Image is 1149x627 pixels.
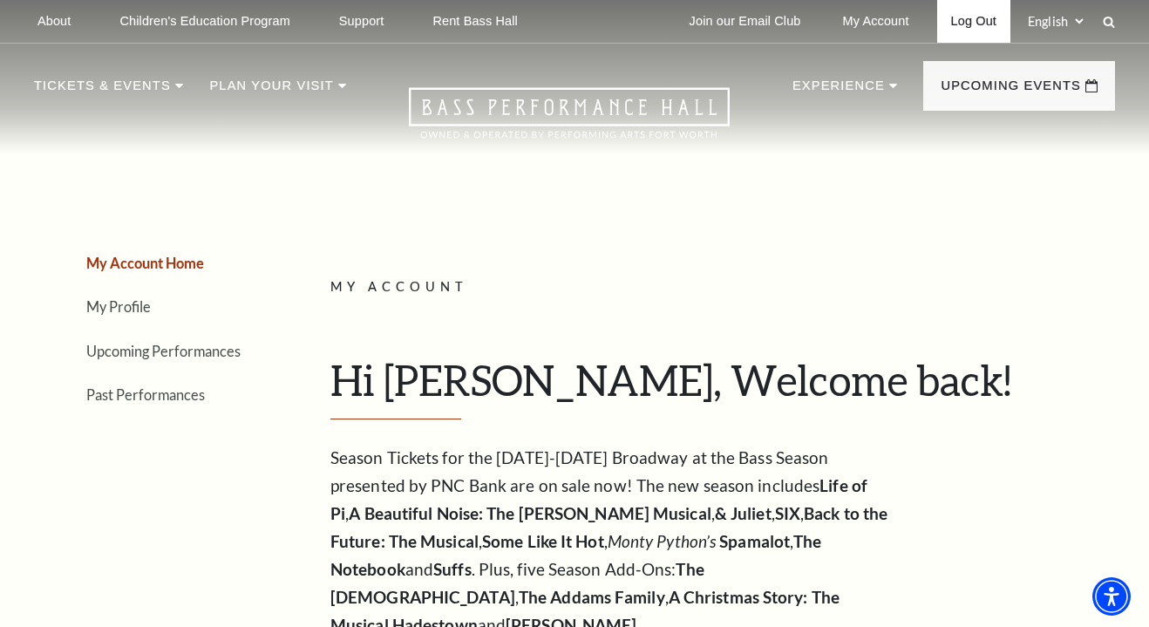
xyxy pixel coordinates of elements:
[86,255,204,271] a: My Account Home
[86,386,205,403] a: Past Performances
[608,531,716,551] em: Monty Python’s
[330,355,1102,419] h1: Hi [PERSON_NAME], Welcome back!
[330,531,821,579] strong: The Notebook
[433,559,472,579] strong: Suffs
[86,298,151,315] a: My Profile
[349,503,710,523] strong: A Beautiful Noise: The [PERSON_NAME] Musical
[209,75,333,106] p: Plan Your Visit
[519,587,665,607] strong: The Addams Family
[330,559,704,607] strong: The [DEMOGRAPHIC_DATA]
[775,503,800,523] strong: SIX
[330,279,468,294] span: My Account
[941,75,1081,106] p: Upcoming Events
[346,87,792,154] a: Open this option
[34,75,171,106] p: Tickets & Events
[1092,577,1131,616] div: Accessibility Menu
[119,14,289,29] p: Children's Education Program
[792,75,885,106] p: Experience
[339,14,384,29] p: Support
[1024,13,1086,30] select: Select:
[482,531,604,551] strong: Some Like It Hot
[719,531,790,551] strong: Spamalot
[330,503,887,551] strong: Back to the Future: The Musical
[37,14,71,29] p: About
[86,343,241,359] a: Upcoming Performances
[432,14,518,29] p: Rent Bass Hall
[715,503,772,523] strong: & Juliet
